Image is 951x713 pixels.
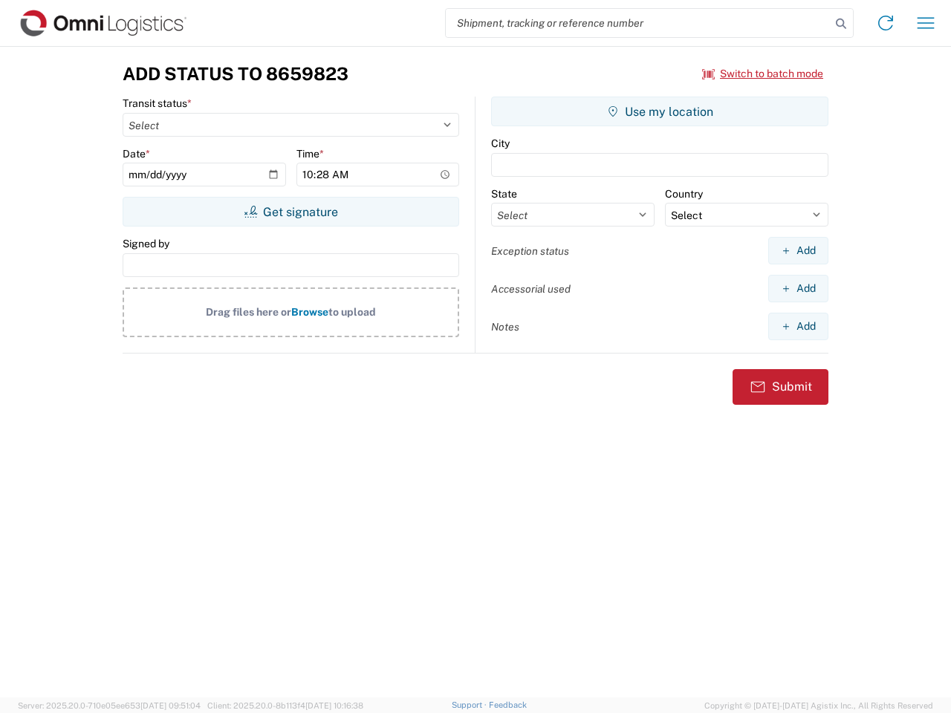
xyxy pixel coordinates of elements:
[491,187,517,201] label: State
[296,147,324,160] label: Time
[123,147,150,160] label: Date
[491,244,569,258] label: Exception status
[452,700,489,709] a: Support
[207,701,363,710] span: Client: 2025.20.0-8b113f4
[491,97,828,126] button: Use my location
[702,62,823,86] button: Switch to batch mode
[704,699,933,712] span: Copyright © [DATE]-[DATE] Agistix Inc., All Rights Reserved
[123,237,169,250] label: Signed by
[206,306,291,318] span: Drag files here or
[491,137,510,150] label: City
[305,701,363,710] span: [DATE] 10:16:38
[768,313,828,340] button: Add
[491,320,519,333] label: Notes
[291,306,328,318] span: Browse
[18,701,201,710] span: Server: 2025.20.0-710e05ee653
[446,9,831,37] input: Shipment, tracking or reference number
[665,187,703,201] label: Country
[733,369,828,405] button: Submit
[123,97,192,110] label: Transit status
[491,282,571,296] label: Accessorial used
[140,701,201,710] span: [DATE] 09:51:04
[768,237,828,264] button: Add
[768,275,828,302] button: Add
[123,63,348,85] h3: Add Status to 8659823
[123,197,459,227] button: Get signature
[328,306,376,318] span: to upload
[489,700,527,709] a: Feedback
